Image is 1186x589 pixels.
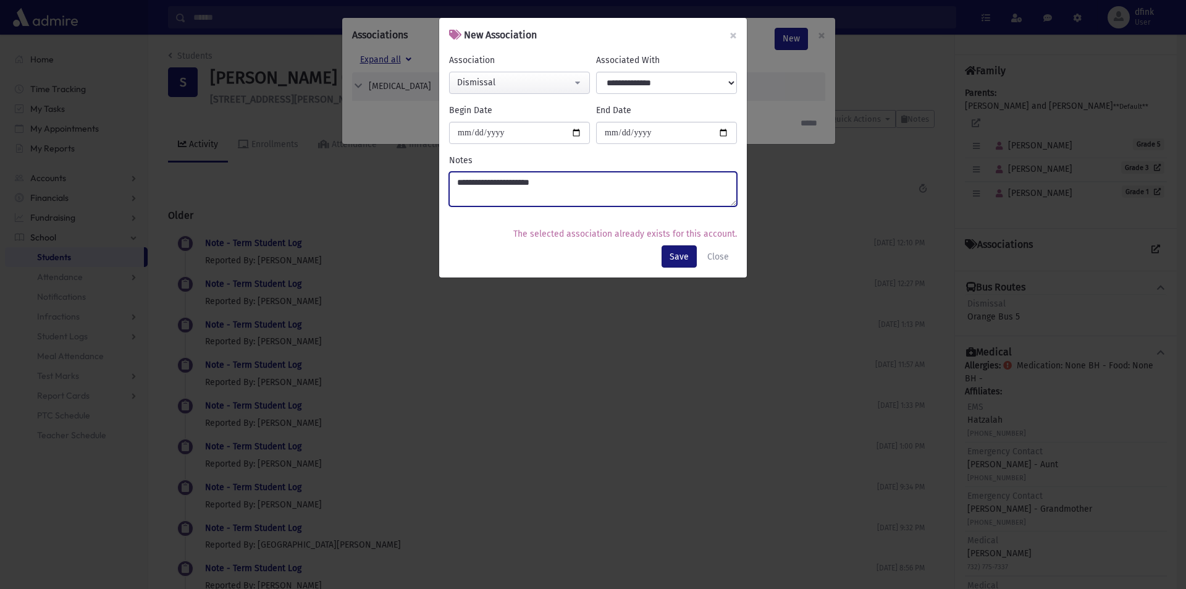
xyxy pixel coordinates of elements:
[449,154,473,167] label: Notes
[449,104,492,117] label: Begin Date
[449,54,495,67] label: Association
[449,28,537,43] h6: New Association
[720,18,747,53] button: ×
[662,245,697,268] button: Save
[457,76,572,89] div: Dismissal
[596,54,660,67] label: Associated With
[449,72,590,94] button: Dismissal
[699,245,737,268] button: Close
[596,104,631,117] label: End Date
[513,229,737,239] span: The selected association already exists for this account.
